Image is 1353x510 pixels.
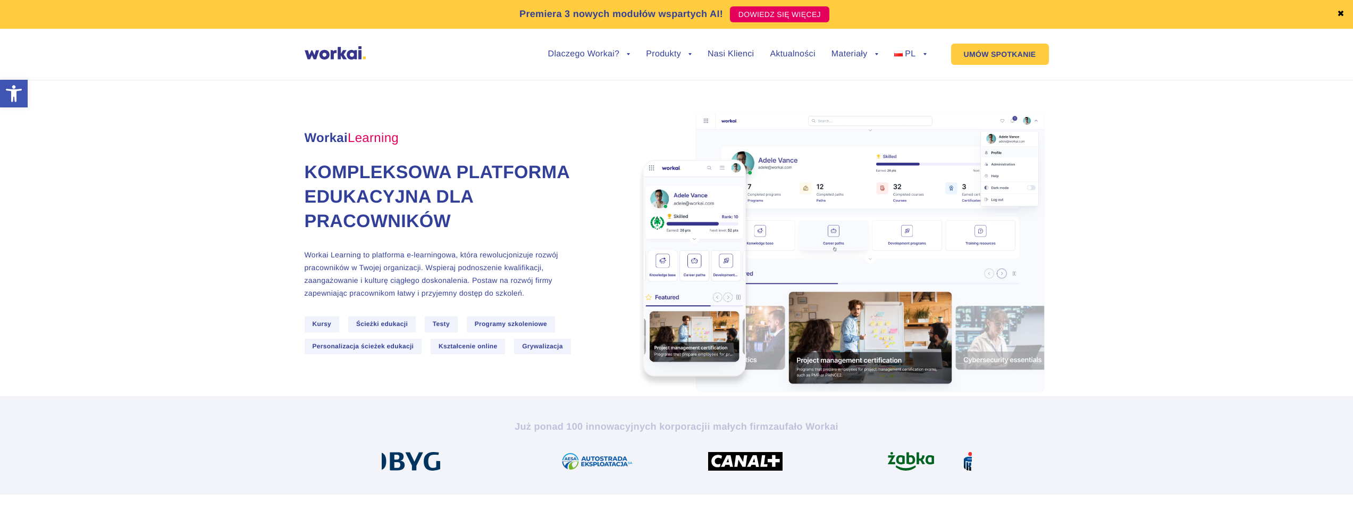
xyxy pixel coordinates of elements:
[348,131,399,145] em: Learning
[646,50,692,58] a: Produkty
[431,339,505,354] span: Kształcenie online
[305,316,340,332] span: Kursy
[348,316,416,332] span: Ścieżki edukacji
[730,6,829,22] a: DOWIEDZ SIĘ WIĘCEJ
[1337,10,1344,19] a: ✖
[519,7,723,21] p: Premiera 3 nowych modułów wspartych AI!
[514,339,571,354] span: Grywalizacja
[770,50,815,58] a: Aktualności
[382,420,972,433] h2: Już ponad 100 innowacyjnych korporacji zaufało Workai
[951,44,1049,65] a: UMÓW SPOTKANIE
[708,50,754,58] a: Nasi Klienci
[305,161,597,234] h1: Kompleksowa platforma edukacyjna dla pracowników
[305,119,399,145] span: Workai
[467,316,555,332] span: Programy szkoleniowe
[831,50,878,58] a: Materiały
[425,316,458,332] span: Testy
[707,421,768,432] i: i małych firm
[548,50,631,58] a: Dlaczego Workai?
[905,49,915,58] span: PL
[305,248,597,299] p: Workai Learning to platforma e-learningowa, która rewolucjonizuje rozwój pracowników w Twojej org...
[305,339,422,354] span: Personalizacja ścieżek edukacji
